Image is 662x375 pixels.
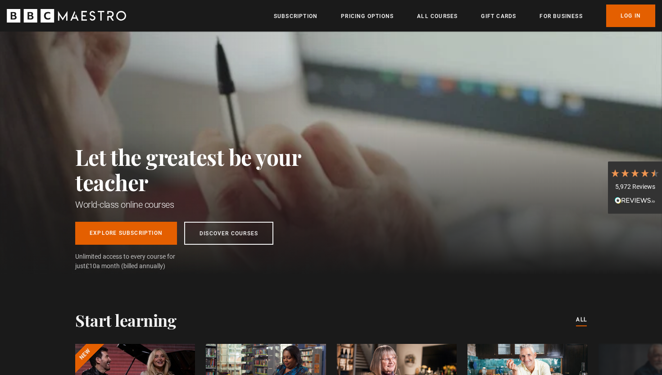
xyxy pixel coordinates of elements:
h1: World-class online courses [75,198,341,211]
a: All Courses [417,12,458,21]
a: Pricing Options [341,12,394,21]
a: Discover Courses [184,222,273,245]
a: All [576,315,587,325]
img: REVIEWS.io [615,197,655,203]
div: Read All Reviews [610,196,660,207]
h2: Start learning [75,311,176,329]
span: Unlimited access to every course for just a month (billed annually) [75,252,197,271]
a: Subscription [274,12,317,21]
a: Explore Subscription [75,222,177,245]
a: Gift Cards [481,12,516,21]
a: Log In [606,5,655,27]
span: £10 [86,262,96,270]
div: 5,972 Reviews [610,183,660,192]
nav: Primary [274,5,655,27]
div: 4.7 Stars [610,168,660,178]
div: 5,972 ReviewsRead All Reviews [608,161,662,214]
a: For business [540,12,582,21]
svg: BBC Maestro [7,9,126,23]
h2: Let the greatest be your teacher [75,144,341,195]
